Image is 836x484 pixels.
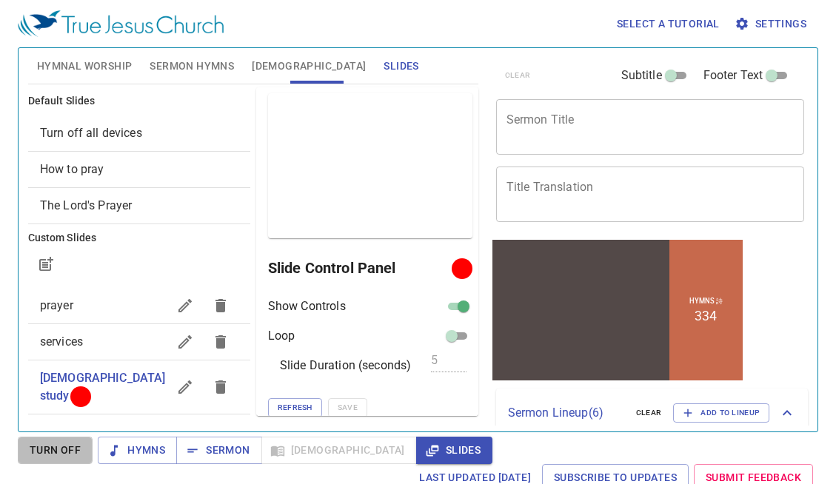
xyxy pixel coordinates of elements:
[384,57,418,75] span: Slides
[416,437,492,464] button: Slides
[28,188,250,223] div: The Lord's Prayer
[508,404,624,422] p: Sermon Lineup ( 6 )
[673,403,769,423] button: Add to Lineup
[18,10,224,37] img: True Jesus Church
[40,298,73,312] span: prayer
[28,93,250,110] h6: Default Slides
[496,389,809,437] div: Sermon Lineup(6)clearAdd to Lineup
[611,10,726,38] button: Select a tutorial
[110,441,165,460] span: Hymns
[40,126,142,140] span: [object Object]
[40,162,104,176] span: [object Object]
[30,441,81,460] span: Turn Off
[268,298,346,315] p: Show Controls
[40,371,166,403] span: bible study
[18,437,93,464] button: Turn Off
[280,357,412,374] p: Slide Duration (seconds)
[28,115,250,151] div: Turn off all devices
[636,406,662,420] span: clear
[268,256,457,280] h6: Slide Control Panel
[703,67,763,84] span: Footer Text
[28,152,250,187] div: How to pray
[28,324,250,360] div: services
[683,406,760,420] span: Add to Lineup
[37,57,133,75] span: Hymnal Worship
[28,360,250,414] div: [DEMOGRAPHIC_DATA] study
[252,57,366,75] span: [DEMOGRAPHIC_DATA]
[278,401,312,414] span: Refresh
[490,238,745,383] iframe: from-child
[188,441,250,460] span: Sermon
[98,437,177,464] button: Hymns
[617,15,720,33] span: Select a tutorial
[40,335,83,349] span: services
[176,437,261,464] button: Sermon
[28,230,250,246] h6: Custom Slides
[150,57,234,75] span: Sermon Hymns
[268,327,295,345] p: Loop
[627,404,671,422] button: clear
[738,15,806,33] span: Settings
[428,441,481,460] span: Slides
[621,67,662,84] span: Subtitle
[28,288,250,323] div: prayer
[40,198,133,212] span: [object Object]
[268,398,322,417] button: Refresh
[732,10,812,38] button: Settings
